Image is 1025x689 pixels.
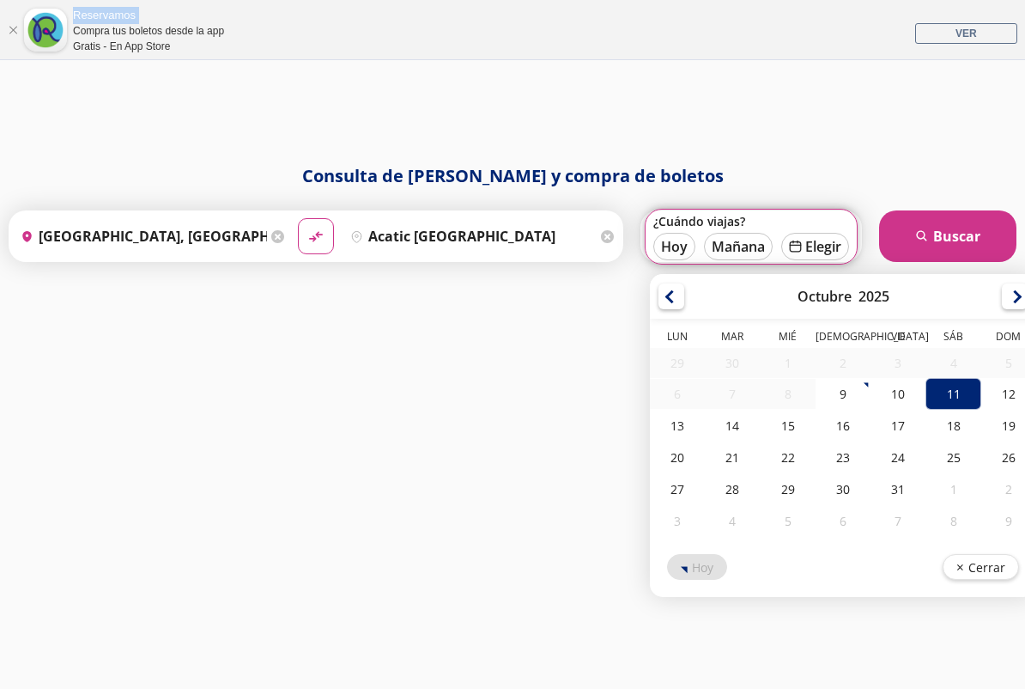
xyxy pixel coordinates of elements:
div: 01-Oct-25 [761,348,816,378]
div: 29-Sep-25 [650,348,705,378]
div: 03-Nov-25 [650,505,705,537]
h1: Consulta de [PERSON_NAME] y compra de boletos [9,163,1016,189]
input: Buscar Origen [14,215,267,258]
div: 23-Oct-25 [816,442,870,473]
th: Jueves [816,329,870,348]
div: 06-Nov-25 [816,505,870,537]
a: Cerrar [8,25,18,35]
div: 18-Oct-25 [925,410,980,442]
input: Buscar Destino [343,215,597,258]
div: 10-Oct-25 [870,378,925,410]
th: Miércoles [761,329,816,348]
div: 28-Oct-25 [705,473,760,505]
div: 15-Oct-25 [761,410,816,442]
label: ¿Cuándo viajas? [653,213,849,229]
div: 17-Oct-25 [870,410,925,442]
button: Mañana [704,233,773,260]
div: 30-Oct-25 [816,473,870,505]
div: Octubre [798,287,852,306]
div: 30-Sep-25 [705,348,760,378]
th: Sábado [925,329,980,348]
button: Buscar [879,210,1016,262]
div: 25-Oct-25 [925,442,980,473]
div: 16-Oct-25 [816,410,870,442]
div: 04-Oct-25 [925,348,980,378]
button: Elegir [781,233,849,260]
div: 2025 [858,287,889,306]
div: 21-Oct-25 [705,442,760,473]
span: VER [955,27,977,40]
div: 01-Nov-25 [925,473,980,505]
div: 07-Nov-25 [870,505,925,537]
div: 29-Oct-25 [761,473,816,505]
div: 03-Oct-25 [870,348,925,378]
div: 31-Oct-25 [870,473,925,505]
div: 04-Nov-25 [705,505,760,537]
div: 24-Oct-25 [870,442,925,473]
th: Martes [705,329,760,348]
div: 13-Oct-25 [650,410,705,442]
div: 02-Oct-25 [816,348,870,378]
th: Lunes [650,329,705,348]
div: 08-Nov-25 [925,505,980,537]
div: Gratis - En App Store [73,39,224,54]
div: 07-Oct-25 [705,379,760,409]
div: 05-Nov-25 [761,505,816,537]
div: 09-Oct-25 [816,378,870,410]
div: 20-Oct-25 [650,442,705,473]
div: 14-Oct-25 [705,410,760,442]
th: Viernes [870,329,925,348]
div: Reservamos [73,7,224,24]
button: Hoy [653,233,695,260]
div: 11-Oct-25 [925,378,980,410]
button: Cerrar [943,554,1019,580]
div: 22-Oct-25 [761,442,816,473]
div: 08-Oct-25 [761,379,816,409]
div: 06-Oct-25 [650,379,705,409]
div: Compra tus boletos desde la app [73,23,224,39]
button: Hoy [667,554,727,580]
a: VER [915,23,1017,44]
div: 27-Oct-25 [650,473,705,505]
